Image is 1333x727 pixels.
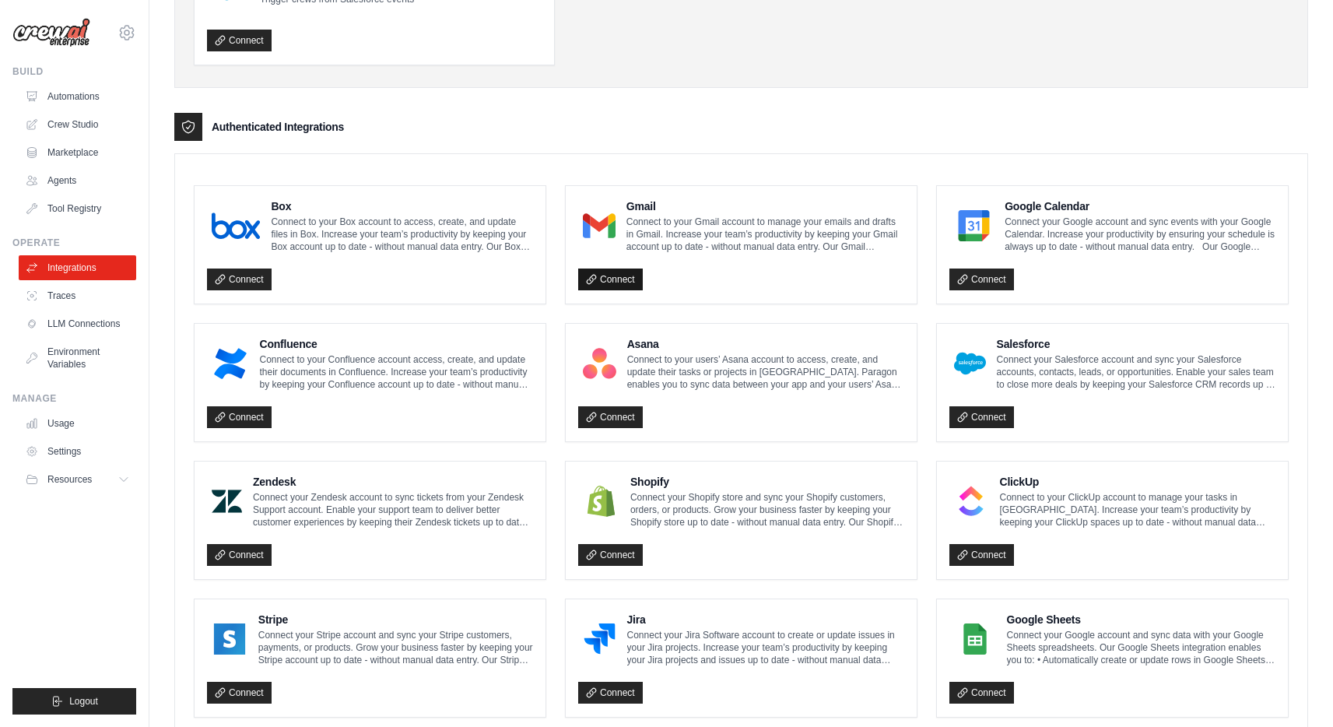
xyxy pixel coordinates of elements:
[258,612,533,627] h4: Stripe
[19,255,136,280] a: Integrations
[583,486,619,517] img: Shopify Logo
[19,339,136,377] a: Environment Variables
[954,348,986,379] img: Salesforce Logo
[1005,216,1275,253] p: Connect your Google account and sync events with your Google Calendar. Increase your productivity...
[212,348,249,379] img: Confluence Logo
[949,269,1014,290] a: Connect
[207,30,272,51] a: Connect
[949,682,1014,704] a: Connect
[626,216,904,253] p: Connect to your Gmail account to manage your emails and drafts in Gmail. Increase your team’s pro...
[69,695,98,708] span: Logout
[626,198,904,214] h4: Gmail
[271,198,533,214] h4: Box
[1007,612,1275,627] h4: Google Sheets
[19,112,136,137] a: Crew Studio
[954,486,988,517] img: ClickUp Logo
[258,629,533,666] p: Connect your Stripe account and sync your Stripe customers, payments, or products. Grow your busi...
[583,210,616,241] img: Gmail Logo
[207,682,272,704] a: Connect
[583,623,616,655] img: Jira Logo
[47,473,92,486] span: Resources
[630,474,904,490] h4: Shopify
[12,688,136,715] button: Logout
[260,353,534,391] p: Connect to your Confluence account access, create, and update their documents in Confluence. Incr...
[19,411,136,436] a: Usage
[627,353,904,391] p: Connect to your users’ Asana account to access, create, and update their tasks or projects in [GE...
[583,348,616,379] img: Asana Logo
[578,544,643,566] a: Connect
[19,168,136,193] a: Agents
[212,486,242,517] img: Zendesk Logo
[207,269,272,290] a: Connect
[19,283,136,308] a: Traces
[12,392,136,405] div: Manage
[207,406,272,428] a: Connect
[1007,629,1275,666] p: Connect your Google account and sync data with your Google Sheets spreadsheets. Our Google Sheets...
[999,491,1275,529] p: Connect to your ClickUp account to manage your tasks in [GEOGRAPHIC_DATA]. Increase your team’s p...
[12,237,136,249] div: Operate
[207,544,272,566] a: Connect
[212,119,344,135] h3: Authenticated Integrations
[260,336,534,352] h4: Confluence
[212,210,260,241] img: Box Logo
[212,623,247,655] img: Stripe Logo
[627,336,904,352] h4: Asana
[578,682,643,704] a: Connect
[578,406,643,428] a: Connect
[578,269,643,290] a: Connect
[630,491,904,529] p: Connect your Shopify store and sync your Shopify customers, orders, or products. Grow your busine...
[1005,198,1275,214] h4: Google Calendar
[949,406,1014,428] a: Connect
[19,467,136,492] button: Resources
[19,196,136,221] a: Tool Registry
[19,140,136,165] a: Marketplace
[954,210,994,241] img: Google Calendar Logo
[627,612,904,627] h4: Jira
[12,18,90,47] img: Logo
[253,474,533,490] h4: Zendesk
[949,544,1014,566] a: Connect
[627,629,904,666] p: Connect your Jira Software account to create or update issues in your Jira projects. Increase you...
[999,474,1275,490] h4: ClickUp
[271,216,533,253] p: Connect to your Box account to access, create, and update files in Box. Increase your team’s prod...
[19,439,136,464] a: Settings
[954,623,996,655] img: Google Sheets Logo
[997,336,1275,352] h4: Salesforce
[253,491,533,529] p: Connect your Zendesk account to sync tickets from your Zendesk Support account. Enable your suppo...
[19,311,136,336] a: LLM Connections
[12,65,136,78] div: Build
[19,84,136,109] a: Automations
[997,353,1275,391] p: Connect your Salesforce account and sync your Salesforce accounts, contacts, leads, or opportunit...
